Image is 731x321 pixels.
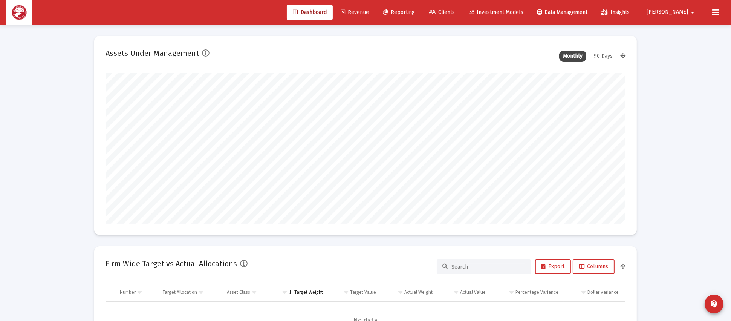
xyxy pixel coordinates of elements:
[491,283,563,301] td: Column Percentage Variance
[120,289,136,295] div: Number
[335,5,375,20] a: Revenue
[294,289,323,295] div: Target Weight
[381,283,438,301] td: Column Actual Weight
[537,9,587,15] span: Data Management
[272,283,328,301] td: Column Target Weight
[581,289,586,295] span: Show filter options for column 'Dollar Variance'
[579,263,608,270] span: Columns
[222,283,272,301] td: Column Asset Class
[423,5,461,20] a: Clients
[377,5,421,20] a: Reporting
[199,289,204,295] span: Show filter options for column 'Target Allocation'
[638,5,706,20] button: [PERSON_NAME]
[535,259,571,274] button: Export
[647,9,688,15] span: [PERSON_NAME]
[509,289,514,295] span: Show filter options for column 'Percentage Variance'
[328,283,381,301] td: Column Target Value
[287,5,333,20] a: Dashboard
[601,9,630,15] span: Insights
[573,259,615,274] button: Columns
[710,299,719,309] mat-icon: contact_support
[137,289,142,295] span: Show filter options for column 'Number'
[341,9,369,15] span: Revenue
[531,5,593,20] a: Data Management
[451,264,525,270] input: Search
[350,289,376,295] div: Target Value
[590,51,616,62] div: 90 Days
[404,289,433,295] div: Actual Weight
[469,9,523,15] span: Investment Models
[398,289,403,295] span: Show filter options for column 'Actual Weight'
[515,289,558,295] div: Percentage Variance
[293,9,327,15] span: Dashboard
[383,9,415,15] span: Reporting
[115,283,158,301] td: Column Number
[163,289,197,295] div: Target Allocation
[343,289,349,295] span: Show filter options for column 'Target Value'
[251,289,257,295] span: Show filter options for column 'Asset Class'
[106,258,237,270] h2: Firm Wide Target vs Actual Allocations
[559,51,586,62] div: Monthly
[106,47,199,59] h2: Assets Under Management
[282,289,288,295] span: Show filter options for column 'Target Weight'
[564,283,625,301] td: Column Dollar Variance
[227,289,250,295] div: Asset Class
[158,283,222,301] td: Column Target Allocation
[541,263,564,270] span: Export
[429,9,455,15] span: Clients
[12,5,27,20] img: Dashboard
[438,283,491,301] td: Column Actual Value
[587,289,619,295] div: Dollar Variance
[463,5,529,20] a: Investment Models
[595,5,636,20] a: Insights
[688,5,697,20] mat-icon: arrow_drop_down
[460,289,486,295] div: Actual Value
[453,289,459,295] span: Show filter options for column 'Actual Value'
